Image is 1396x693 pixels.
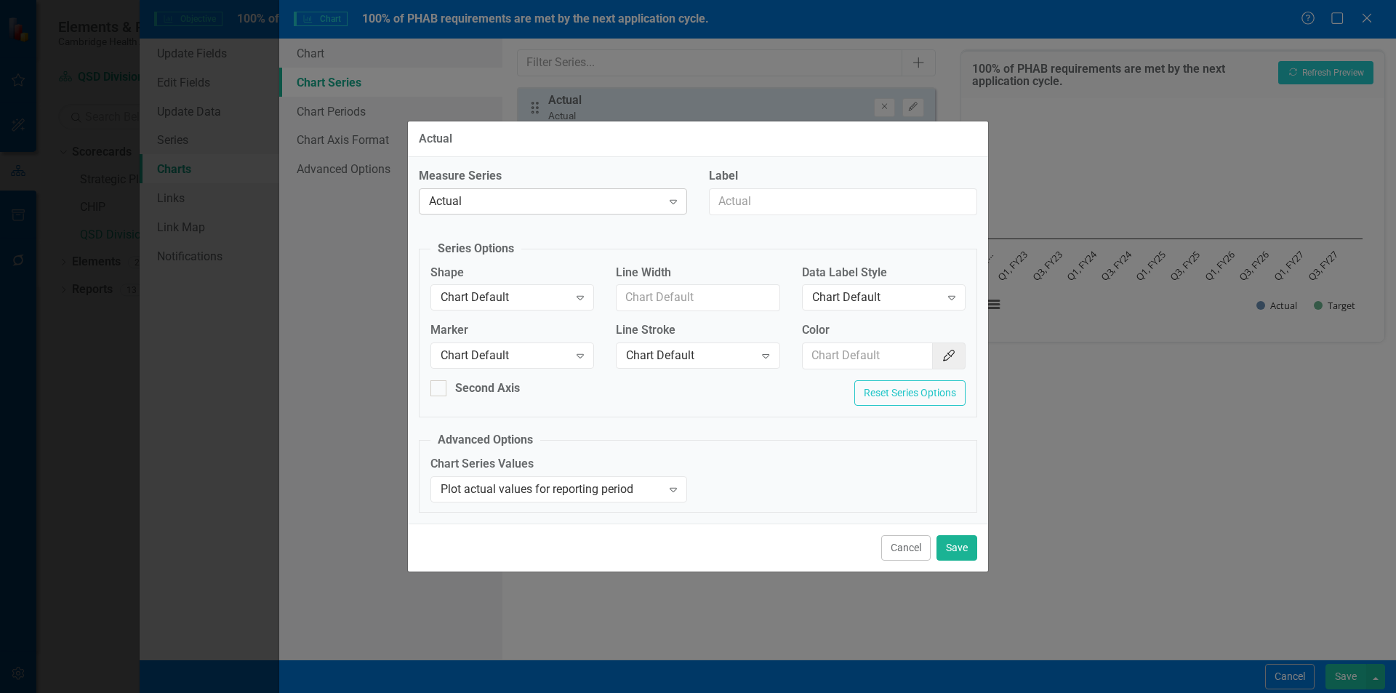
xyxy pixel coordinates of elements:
[802,265,966,281] label: Data Label Style
[430,265,594,281] label: Shape
[430,241,521,257] legend: Series Options
[430,322,594,339] label: Marker
[812,289,940,306] div: Chart Default
[616,322,779,339] label: Line Stroke
[802,322,966,339] label: Color
[802,343,934,369] input: Chart Default
[419,132,452,145] div: Actual
[441,289,569,306] div: Chart Default
[419,168,687,185] label: Measure Series
[455,380,520,397] div: Second Axis
[616,284,779,311] input: Chart Default
[430,432,540,449] legend: Advanced Options
[626,348,754,364] div: Chart Default
[854,380,966,406] button: Reset Series Options
[709,188,977,215] input: Actual
[616,265,779,281] label: Line Width
[430,456,687,473] label: Chart Series Values
[441,348,569,364] div: Chart Default
[709,168,977,185] label: Label
[936,535,977,561] button: Save
[429,193,662,209] div: Actual
[881,535,931,561] button: Cancel
[441,481,662,497] div: Plot actual values for reporting period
